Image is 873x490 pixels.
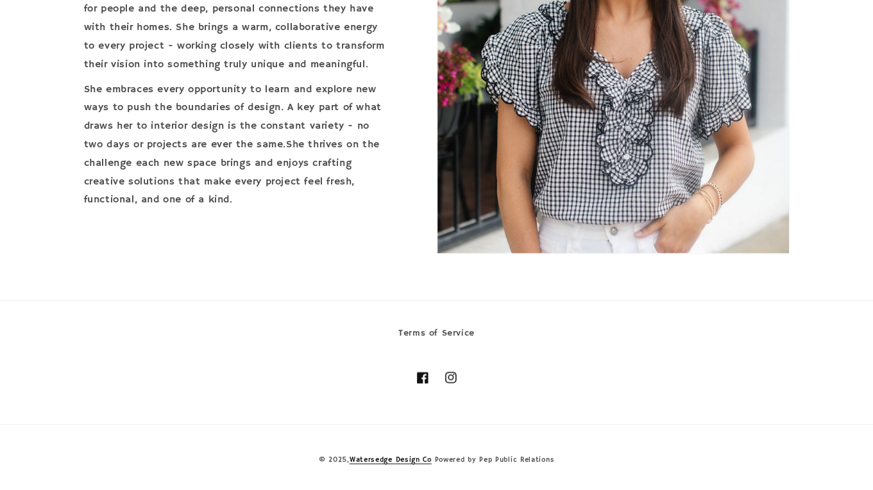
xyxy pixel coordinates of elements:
a: Terms of Service [398,325,475,345]
small: © 2025, [319,455,432,464]
p: She embraces every opportunity to learn and explore new ways to push the boundaries of design. A ... [84,81,392,210]
a: Watersedge Design Co [350,455,432,464]
a: Powered by Pep Public Relations [434,455,554,464]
